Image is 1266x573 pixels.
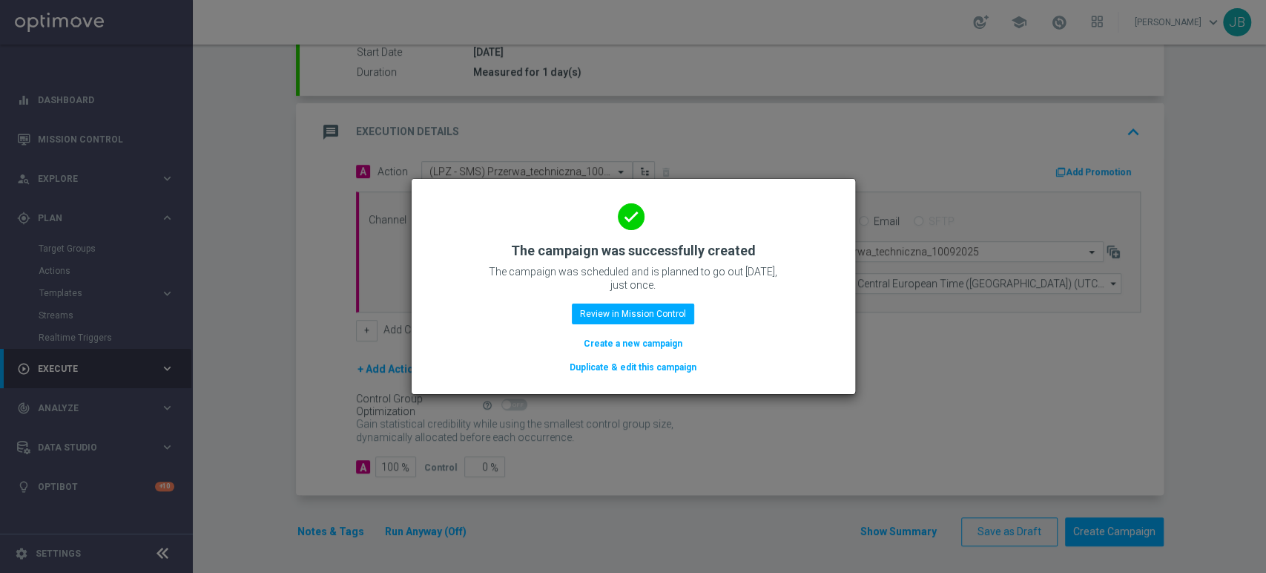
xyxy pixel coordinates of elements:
button: Duplicate & edit this campaign [568,359,698,376]
i: done [618,203,644,230]
h2: The campaign was successfully created [511,242,756,260]
button: Review in Mission Control [572,304,694,324]
p: The campaign was scheduled and is planned to go out [DATE], just once. [485,265,782,292]
button: Create a new campaign [582,335,684,352]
